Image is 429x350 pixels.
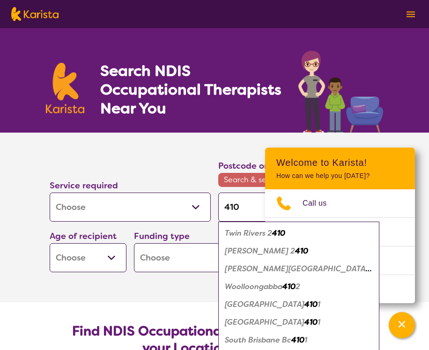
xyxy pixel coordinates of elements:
div: Yetman 2410 [223,242,375,260]
span: Search & select a postcode to proceed [218,173,379,187]
p: How can we help you [DATE]? [276,172,404,180]
div: South Brisbane Bc 4101 [223,331,375,349]
em: South Brisbane Bc [225,335,291,345]
em: 1 [304,335,307,345]
label: Service required [50,180,118,191]
div: Woolloongabba 4102 [223,278,375,296]
img: occupational-therapy [298,51,383,133]
ul: Choose channel [265,189,415,303]
div: Dutton Park 4102 [223,260,375,278]
div: Twin Rivers 2410 [223,224,375,242]
em: [GEOGRAPHIC_DATA] [225,317,304,327]
em: [PERSON_NAME] 2 [225,246,295,256]
em: 410 [282,282,296,291]
em: 1 [318,317,320,327]
label: Postcode or Suburb [218,160,300,171]
button: Channel Menu [389,312,415,338]
h1: Search NDIS Occupational Therapists Near You [100,61,282,118]
label: Funding type [134,231,190,242]
em: Twin Rivers 2 [225,228,272,238]
img: menu [407,11,415,17]
em: [PERSON_NAME][GEOGRAPHIC_DATA] [225,264,371,274]
em: 410 [295,246,308,256]
em: 2 [296,282,300,291]
label: Age of recipient [50,231,117,242]
em: 410 [291,335,304,345]
em: Woolloongabba [225,282,282,291]
em: 410 [304,299,318,309]
em: 410 [272,228,285,238]
input: Type [218,193,379,222]
em: 410 [304,317,318,327]
span: Call us [303,196,338,210]
img: Karista logo [46,63,84,113]
img: Karista logo [11,7,59,21]
em: [GEOGRAPHIC_DATA] [225,299,304,309]
div: Channel Menu [265,148,415,303]
div: Highgate Hill 4101 [223,296,375,313]
div: South Brisbane 4101 [223,313,375,331]
em: 1 [318,299,320,309]
h2: Welcome to Karista! [276,157,404,168]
